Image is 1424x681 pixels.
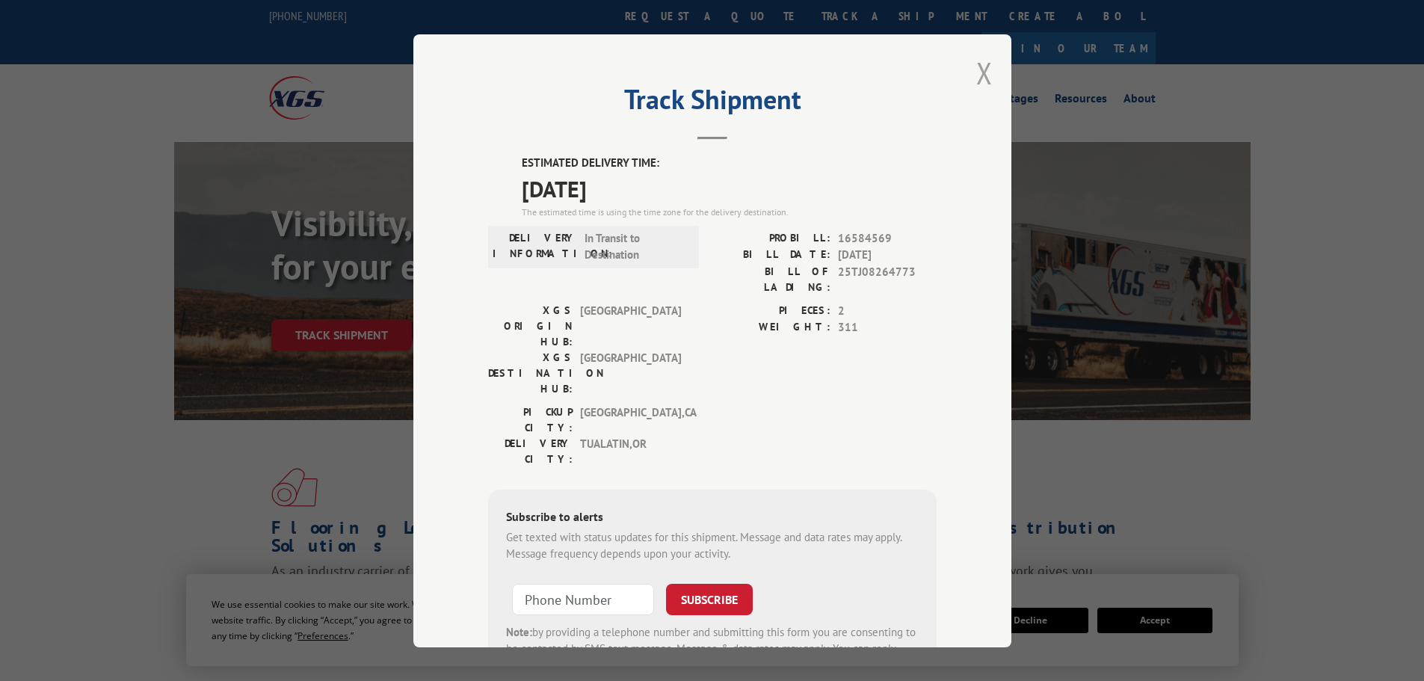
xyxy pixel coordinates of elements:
[838,319,937,336] span: 311
[522,171,937,205] span: [DATE]
[580,302,681,349] span: [GEOGRAPHIC_DATA]
[488,435,573,466] label: DELIVERY CITY:
[512,583,654,614] input: Phone Number
[585,229,685,263] span: In Transit to Destination
[488,302,573,349] label: XGS ORIGIN HUB:
[712,229,830,247] label: PROBILL:
[976,53,993,93] button: Close modal
[712,302,830,319] label: PIECES:
[580,404,681,435] span: [GEOGRAPHIC_DATA] , CA
[488,404,573,435] label: PICKUP CITY:
[666,583,753,614] button: SUBSCRIBE
[580,349,681,396] span: [GEOGRAPHIC_DATA]
[712,247,830,264] label: BILL DATE:
[580,435,681,466] span: TUALATIN , OR
[712,319,830,336] label: WEIGHT:
[522,155,937,172] label: ESTIMATED DELIVERY TIME:
[488,89,937,117] h2: Track Shipment
[838,263,937,295] span: 25TJ08264773
[506,623,919,674] div: by providing a telephone number and submitting this form you are consenting to be contacted by SM...
[506,529,919,562] div: Get texted with status updates for this shipment. Message and data rates may apply. Message frequ...
[488,349,573,396] label: XGS DESTINATION HUB:
[506,624,532,638] strong: Note:
[838,302,937,319] span: 2
[712,263,830,295] label: BILL OF LADING:
[838,229,937,247] span: 16584569
[493,229,577,263] label: DELIVERY INFORMATION:
[522,205,937,218] div: The estimated time is using the time zone for the delivery destination.
[506,507,919,529] div: Subscribe to alerts
[838,247,937,264] span: [DATE]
